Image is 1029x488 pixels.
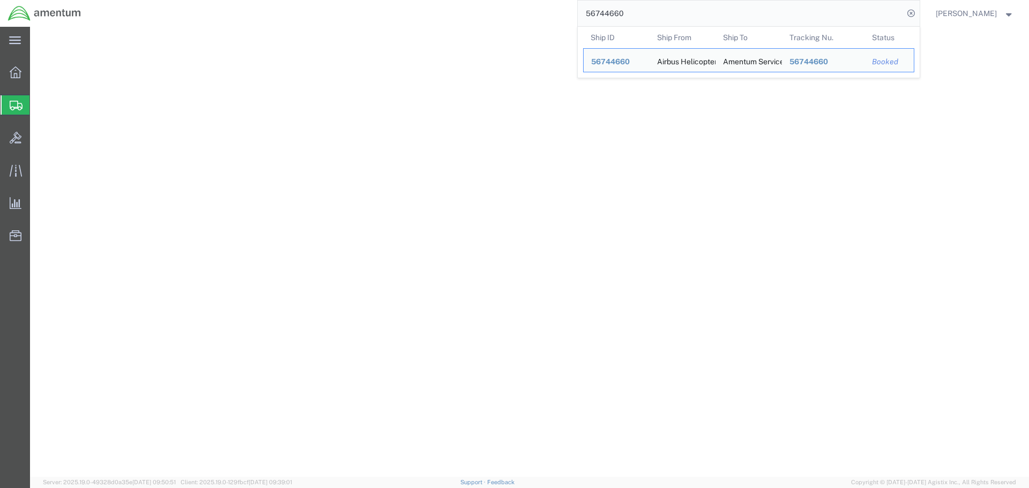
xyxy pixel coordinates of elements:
[30,27,1029,477] iframe: FS Legacy Container
[132,479,176,485] span: [DATE] 09:50:51
[578,1,904,26] input: Search for shipment number, reference number
[43,479,176,485] span: Server: 2025.19.0-49328d0a35e
[864,27,914,48] th: Status
[583,27,650,48] th: Ship ID
[591,56,642,67] div: 56744660
[8,5,81,21] img: logo
[789,56,857,67] div: 56744660
[487,479,514,485] a: Feedback
[789,57,827,66] span: 56744660
[591,57,630,66] span: 56744660
[715,27,782,48] th: Ship To
[181,479,292,485] span: Client: 2025.19.0-129fbcf
[851,478,1016,487] span: Copyright © [DATE]-[DATE] Agistix Inc., All Rights Reserved
[649,27,715,48] th: Ship From
[249,479,292,485] span: [DATE] 09:39:01
[460,479,487,485] a: Support
[723,49,774,72] div: Amentum Services, Inc
[657,49,708,72] div: Airbus Helicopters, Inc
[781,27,864,48] th: Tracking Nu.
[935,7,1015,20] button: [PERSON_NAME]
[936,7,997,19] span: Steven Alcott
[872,56,906,67] div: Booked
[583,27,920,78] table: Search Results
